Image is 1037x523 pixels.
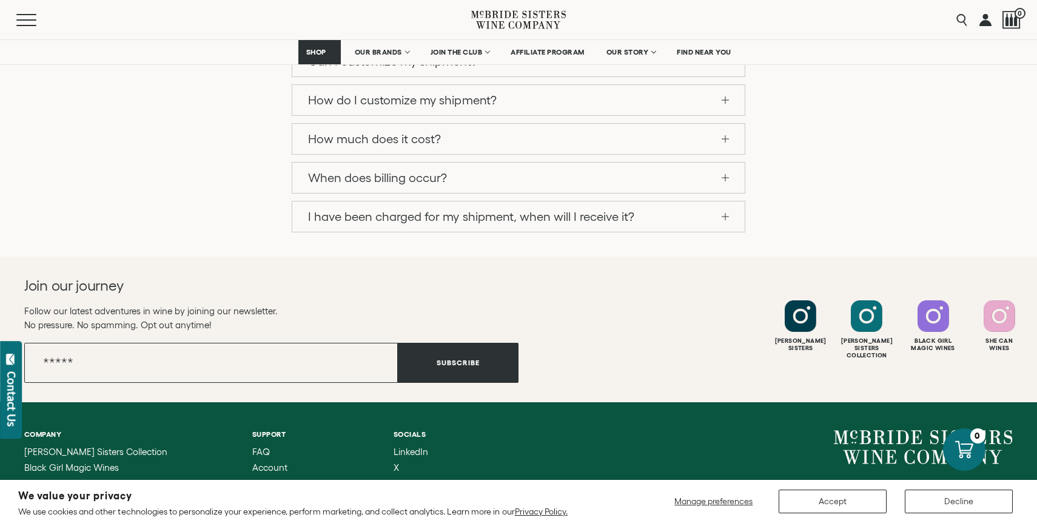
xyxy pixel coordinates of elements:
[599,40,663,64] a: OUR STORY
[1015,8,1025,19] span: 0
[306,48,327,56] span: SHOP
[902,337,965,352] div: Black Girl Magic Wines
[669,40,739,64] a: FIND NEAR YOU
[24,479,207,488] a: SHE CAN Wines
[835,300,898,359] a: Follow McBride Sisters Collection on Instagram [PERSON_NAME] SistersCollection
[905,490,1013,513] button: Decline
[24,447,167,457] span: [PERSON_NAME] Sisters Collection
[252,478,332,488] span: Shipping & Delivery
[292,124,745,154] a: How much does it cost?
[24,463,207,473] a: Black Girl Magic Wines
[394,479,436,488] a: Vimeo
[394,463,436,473] a: X
[292,85,745,115] a: How do I customize my shipment?
[667,490,760,513] button: Manage preferences
[18,491,568,501] h2: We value your privacy
[292,201,745,232] a: I have been charged for my shipment, when will I receive it?
[398,343,518,383] button: Subscribe
[24,478,90,488] span: SHE CAN Wines
[292,163,745,193] a: When does billing occur?
[18,506,568,517] p: We use cookies and other technologies to personalize your experience, perform marketing, and coll...
[16,14,60,26] button: Mobile Menu Trigger
[252,447,348,457] a: FAQ
[24,462,119,473] span: Black Girl Magic Wines
[769,337,832,352] div: [PERSON_NAME] Sisters
[252,462,287,473] span: Account
[431,48,483,56] span: JOIN THE CLUB
[834,430,1013,464] a: McBride Sisters Wine Company
[5,371,18,427] div: Contact Us
[511,48,585,56] span: AFFILIATE PROGRAM
[677,48,731,56] span: FIND NEAR YOU
[298,40,341,64] a: SHOP
[503,40,592,64] a: AFFILIATE PROGRAM
[24,447,207,457] a: McBride Sisters Collection
[252,479,348,488] a: Shipping & Delivery
[769,300,832,352] a: Follow McBride Sisters on Instagram [PERSON_NAME]Sisters
[423,40,497,64] a: JOIN THE CLUB
[394,447,436,457] a: LinkedIn
[394,447,428,457] span: LinkedIn
[968,337,1031,352] div: She Can Wines
[394,478,420,488] span: Vimeo
[24,276,469,295] h2: Join our journey
[674,496,753,506] span: Manage preferences
[355,48,402,56] span: OUR BRANDS
[24,343,398,383] input: Email
[902,300,965,352] a: Follow Black Girl Magic Wines on Instagram Black GirlMagic Wines
[394,462,399,473] span: X
[970,428,985,444] div: 0
[606,48,649,56] span: OUR STORY
[24,304,518,332] p: Follow our latest adventures in wine by joining our newsletter. No pressure. No spamming. Opt out...
[252,463,348,473] a: Account
[347,40,417,64] a: OUR BRANDS
[515,507,568,516] a: Privacy Policy.
[779,490,887,513] button: Accept
[252,447,270,457] span: FAQ
[968,300,1031,352] a: Follow SHE CAN Wines on Instagram She CanWines
[835,337,898,359] div: [PERSON_NAME] Sisters Collection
